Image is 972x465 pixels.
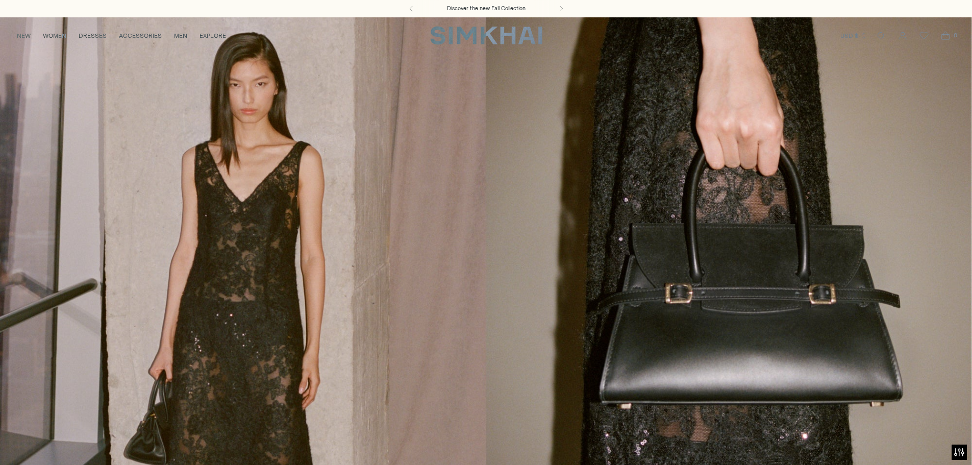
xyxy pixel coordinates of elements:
[951,31,960,40] span: 0
[8,426,101,457] iframe: Sign Up via Text for Offers
[935,26,956,46] a: Open cart modal
[17,25,31,47] a: NEW
[119,25,162,47] a: ACCESSORIES
[79,25,107,47] a: DRESSES
[174,25,187,47] a: MEN
[892,26,913,46] a: Go to the account page
[447,5,526,13] a: Discover the new Fall Collection
[200,25,226,47] a: EXPLORE
[43,25,66,47] a: WOMEN
[914,26,934,46] a: Wishlist
[871,26,891,46] a: Open search modal
[840,25,867,47] button: USD $
[430,26,542,45] a: SIMKHAI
